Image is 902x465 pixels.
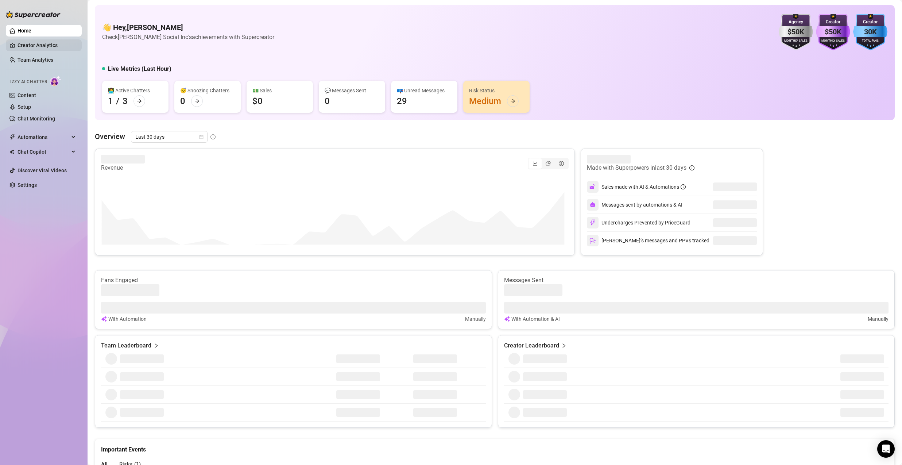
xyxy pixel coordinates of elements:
span: Automations [18,131,69,143]
div: Open Intercom Messenger [877,440,895,458]
img: purple-badge-B9DA21FR.svg [816,14,850,50]
div: Risk Status [469,87,524,95]
div: Messages sent by automations & AI [587,199,682,211]
div: $0 [252,95,263,107]
span: Last 30 days [135,131,203,142]
img: logo-BBDzfeDw.svg [6,11,61,18]
a: Setup [18,104,31,110]
img: silver-badge-roxG0hHS.svg [779,14,813,50]
article: Team Leaderboard [101,341,151,350]
article: Check [PERSON_NAME] Social Inc's achievements with Supercreator [102,32,274,42]
div: 29 [397,95,407,107]
article: Made with Superpowers in last 30 days [587,164,686,172]
span: line-chart [533,161,538,166]
img: AI Chatter [50,76,61,86]
div: Total Fans [853,39,887,43]
span: arrow-right [510,99,515,104]
a: Chat Monitoring [18,116,55,122]
div: 💵 Sales [252,87,307,95]
a: Team Analytics [18,57,53,63]
div: Monthly Sales [779,39,813,43]
div: [PERSON_NAME]’s messages and PPVs tracked [587,235,709,246]
div: $50K [816,26,850,38]
span: pie-chart [546,161,551,166]
div: 3 [123,95,128,107]
article: Overview [95,131,125,142]
article: Messages Sent [504,276,889,284]
div: Creator [853,19,887,26]
div: 0 [325,95,330,107]
img: Chat Copilot [9,149,14,154]
div: Agency [779,19,813,26]
span: right [154,341,159,350]
span: dollar-circle [559,161,564,166]
a: Home [18,28,31,34]
article: Manually [868,315,889,323]
a: Creator Analytics [18,39,76,51]
article: With Automation [108,315,147,323]
img: svg%3e [590,202,596,208]
div: 0 [180,95,185,107]
div: $50K [779,26,813,38]
span: arrow-right [137,99,142,104]
span: Izzy AI Chatter [10,78,47,85]
div: Monthly Sales [816,39,850,43]
a: Settings [18,182,37,188]
span: Chat Copilot [18,146,69,158]
span: info-circle [210,134,216,139]
img: svg%3e [101,315,107,323]
div: 💬 Messages Sent [325,87,379,95]
span: thunderbolt [9,134,15,140]
span: arrow-right [194,99,200,104]
div: 😴 Snoozing Chatters [180,87,235,95]
h5: Live Metrics (Last Hour) [108,65,171,73]
div: 1 [108,95,113,107]
span: info-circle [681,184,686,189]
h4: 👋 Hey, [PERSON_NAME] [102,22,274,32]
div: 📪 Unread Messages [397,87,452,95]
article: Creator Leaderboard [504,341,559,350]
article: With Automation & AI [511,315,560,323]
span: right [561,341,566,350]
img: blue-badge-DgoSNQY1.svg [853,14,887,50]
div: Important Events [101,439,889,454]
div: Creator [816,19,850,26]
img: svg%3e [589,219,596,226]
div: 30K [853,26,887,38]
div: 👩‍💻 Active Chatters [108,87,163,95]
img: svg%3e [504,315,510,323]
span: info-circle [689,165,694,170]
article: Revenue [101,164,145,172]
article: Fans Engaged [101,276,486,284]
span: calendar [199,135,204,139]
article: Manually [465,315,486,323]
img: svg%3e [589,184,596,190]
a: Content [18,92,36,98]
div: Sales made with AI & Automations [601,183,686,191]
img: svg%3e [589,237,596,244]
div: segmented control [528,158,569,169]
div: Undercharges Prevented by PriceGuard [587,217,690,228]
a: Discover Viral Videos [18,168,67,173]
